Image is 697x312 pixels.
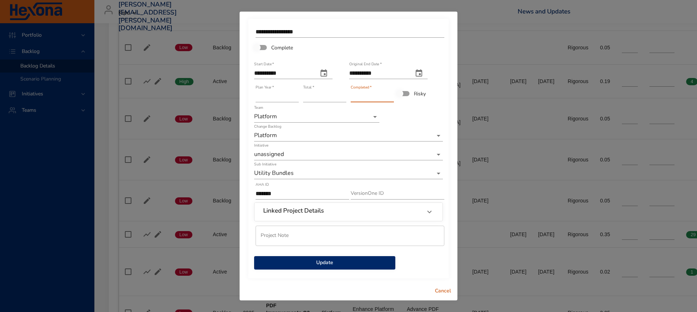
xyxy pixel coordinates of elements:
[256,183,269,187] label: AHA ID
[254,111,379,123] div: Platform
[254,163,276,167] label: Sub Initiative
[434,287,452,296] span: Cancel
[254,203,443,221] div: Linked Project Details
[349,62,382,66] label: Original End Date
[414,90,426,98] span: Risky
[254,125,281,129] label: Change Backlog
[256,86,274,90] label: Plan Year
[254,168,443,179] div: Utility Bundles
[254,62,274,66] label: Start Date
[263,207,324,214] h6: Linked Project Details
[254,130,443,141] div: Platform
[254,106,263,110] label: Team
[431,284,455,298] button: Cancel
[254,256,395,270] button: Update
[271,44,293,52] span: Complete
[254,144,268,148] label: Initiative
[260,258,390,267] span: Update
[351,86,372,90] label: Completed
[410,65,428,82] button: original end date
[303,86,314,90] label: Total
[315,65,333,82] button: start date
[254,149,443,160] div: unassigned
